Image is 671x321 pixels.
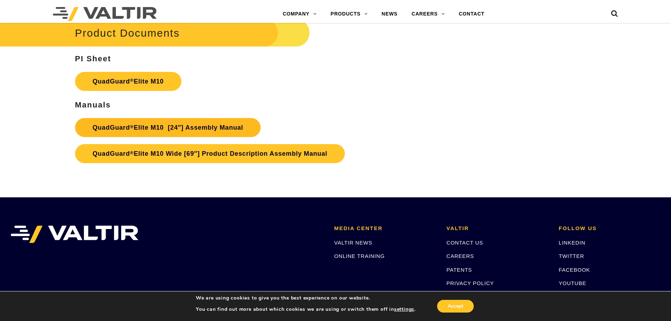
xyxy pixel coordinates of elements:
a: CAREERS [447,253,474,259]
h2: VALTIR [447,226,548,232]
button: settings [394,306,414,313]
a: PRIVACY POLICY [447,280,494,286]
p: You can find out more about which cookies we are using or switch them off in . [196,306,416,313]
a: LINKEDIN [559,240,585,246]
a: COMPANY [276,7,324,21]
a: QuadGuard®Elite M10 [75,72,181,91]
a: ONLINE TRAINING [334,253,385,259]
strong: Manuals [75,100,111,109]
a: QuadGuard®Elite M10 Wide [69″] Product Description Assembly Manual [75,144,345,163]
img: Valtir [53,7,157,21]
sup: ® [130,124,134,129]
a: NEWS [374,7,404,21]
a: CAREERS [405,7,452,21]
strong: PI Sheet [75,54,111,63]
a: FACEBOOK [559,267,590,273]
a: VALTIR NEWS [334,240,372,246]
h2: MEDIA CENTER [334,226,436,232]
a: QuadGuard®Elite M10 [24″] Assembly Manual [75,118,261,137]
a: TWITTER [559,253,584,259]
sup: ® [130,78,134,83]
img: VALTIR [11,226,138,243]
p: We are using cookies to give you the best experience on our website. [196,295,416,301]
sup: ® [130,150,134,155]
h2: FOLLOW US [559,226,660,232]
a: CONTACT [452,7,491,21]
a: CONTACT US [447,240,483,246]
a: PRODUCTS [324,7,375,21]
a: PATENTS [447,267,472,273]
a: YOUTUBE [559,280,586,286]
button: Accept [437,300,474,313]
